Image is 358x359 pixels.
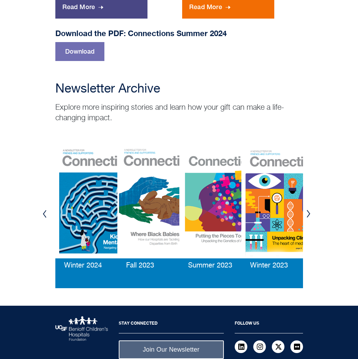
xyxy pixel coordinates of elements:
h2: Newsletter Archive [55,82,303,96]
span: Fall 2023 [126,262,154,269]
img: Winter 2024 cover [55,144,148,258]
img: Connections Winter 2023 cover [241,144,334,258]
img: Connections Fall 2023 cover [117,144,210,258]
span: Winter 2023 [250,262,288,269]
a: Join Our Newsletter [119,340,224,359]
span: Summer 2023 [188,262,232,269]
button: Next [305,208,312,220]
a: Summer 2023 [188,262,232,270]
img: UCSF Benioff Children's Hospitals [55,316,108,341]
button: Previous [42,208,48,220]
h2: Stay Connected [119,316,224,333]
p: Explore more inspiring stories and learn how your gift can make a life-changing impact. [55,102,303,123]
a: Winter 2024 [64,262,102,270]
img: connections-summer-23-cover_0.png [179,144,272,258]
a: Fall 2023 [126,262,154,270]
a: Connections Fall 2023 cover [117,144,210,253]
span: Winter 2024 [64,262,102,269]
a: Winter 2023 [250,262,288,270]
a: Download [55,42,104,61]
strong: Download the PDF: Connections Summer 2024 [55,29,227,38]
a: Connections Winter 2023 cover [241,144,334,253]
h2: Follow Us [235,316,303,333]
a: Winter 2024 cover [55,144,148,253]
